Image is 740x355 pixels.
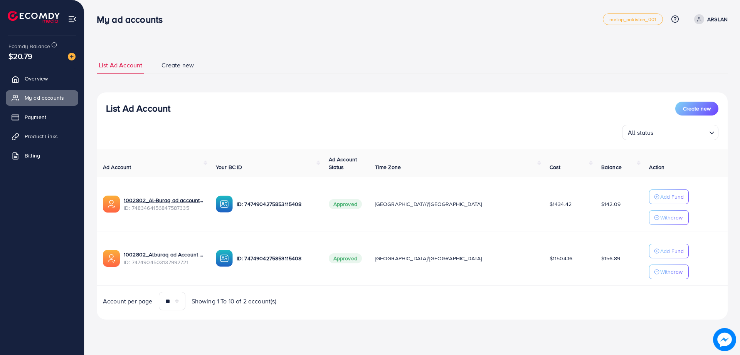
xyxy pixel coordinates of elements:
[649,189,689,204] button: Add Fund
[216,163,242,171] span: Your BC ID
[6,109,78,125] a: Payment
[660,246,684,256] p: Add Fund
[6,90,78,105] a: My ad accounts
[660,192,684,201] p: Add Fund
[106,103,170,114] h3: List Ad Account
[124,251,203,266] div: <span class='underline'>1002802_Alburaq ad Account 1_1740386843243</span></br>7474904503137992721
[329,199,362,209] span: Approved
[660,267,683,276] p: Withdraw
[375,255,482,262] span: [GEOGRAPHIC_DATA]/[GEOGRAPHIC_DATA]
[550,163,561,171] span: Cost
[103,163,131,171] span: Ad Account
[609,17,656,22] span: metap_pakistan_001
[601,163,622,171] span: Balance
[97,14,169,25] h3: My ad accounts
[691,14,728,24] a: ARSLAN
[103,250,120,267] img: ic-ads-acc.e4c84228.svg
[124,258,203,266] span: ID: 7474904503137992721
[660,213,683,222] p: Withdraw
[375,200,482,208] span: [GEOGRAPHIC_DATA]/[GEOGRAPHIC_DATA]
[649,265,689,279] button: Withdraw
[6,148,78,163] a: Billing
[6,71,78,86] a: Overview
[683,105,711,112] span: Create new
[25,94,64,102] span: My ad accounts
[707,15,728,24] p: ARSLAN
[25,152,40,159] span: Billing
[103,196,120,213] img: ic-ads-acc.e4c84228.svg
[656,126,706,138] input: Search for option
[375,163,401,171] span: Time Zone
[649,244,689,258] button: Add Fund
[237,254,316,263] p: ID: 7474904275853115408
[329,156,357,171] span: Ad Account Status
[25,113,46,121] span: Payment
[649,163,664,171] span: Action
[103,297,153,306] span: Account per page
[8,11,60,23] img: logo
[329,253,362,263] span: Approved
[626,127,655,138] span: All status
[675,102,718,116] button: Create new
[550,200,572,208] span: $1434.42
[216,196,233,213] img: ic-ba-acc.ded83a64.svg
[124,196,203,204] a: 1002802_Al-Buraq ad account 02_1742380041767
[124,251,203,258] a: 1002802_Alburaq ad Account 1_1740386843243
[68,15,77,23] img: menu
[8,50,32,62] span: $20.79
[192,297,277,306] span: Showing 1 To 10 of 2 account(s)
[622,125,718,140] div: Search for option
[216,250,233,267] img: ic-ba-acc.ded83a64.svg
[68,53,76,60] img: image
[124,204,203,212] span: ID: 7483464156847587335
[713,328,736,351] img: image
[649,210,689,225] button: Withdraw
[25,132,58,140] span: Product Links
[25,75,48,82] span: Overview
[124,196,203,212] div: <span class='underline'>1002802_Al-Buraq ad account 02_1742380041767</span></br>7483464156847587335
[601,255,620,262] span: $156.89
[601,200,621,208] span: $142.09
[6,129,78,144] a: Product Links
[8,42,50,50] span: Ecomdy Balance
[550,255,572,262] span: $11504.16
[161,61,194,70] span: Create new
[99,61,142,70] span: List Ad Account
[237,199,316,209] p: ID: 7474904275853115408
[603,13,663,25] a: metap_pakistan_001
